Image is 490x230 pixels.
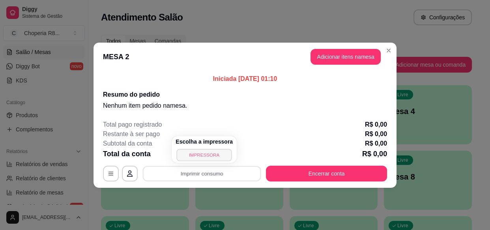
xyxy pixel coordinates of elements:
[103,148,151,159] p: Total da conta
[103,139,152,148] p: Subtotal da conta
[310,49,381,65] button: Adicionar itens namesa
[266,166,387,181] button: Encerrar conta
[365,120,387,129] p: R$ 0,00
[103,90,387,99] h2: Resumo do pedido
[362,148,387,159] p: R$ 0,00
[103,129,160,139] p: Restante à ser pago
[94,43,396,71] header: MESA 2
[382,44,395,57] button: Close
[103,101,387,110] p: Nenhum item pedido na mesa .
[365,139,387,148] p: R$ 0,00
[176,149,232,161] button: IMPRESSORA
[103,74,387,84] p: Iniciada [DATE] 01:10
[176,138,233,146] h4: Escolha a impressora
[103,120,162,129] p: Total pago registrado
[143,166,261,181] button: Imprimir consumo
[365,129,387,139] p: R$ 0,00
